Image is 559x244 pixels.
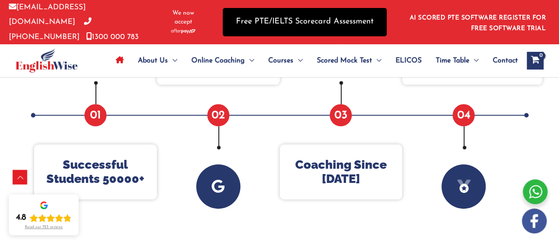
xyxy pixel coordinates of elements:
[43,158,148,186] p: Successful Students 50000+
[395,45,422,76] span: ELICOS
[289,158,394,186] p: Coaching Since [DATE]
[436,45,469,76] span: Time Table
[404,8,550,36] aside: Header Widget 1
[9,4,86,26] a: [EMAIL_ADDRESS][DOMAIN_NAME]
[191,45,245,76] span: Online Coaching
[86,33,139,41] a: 1300 000 783
[245,45,254,76] span: Menu Toggle
[310,45,388,76] a: Scored Mock TestMenu Toggle
[166,9,201,27] span: We now accept
[168,45,177,76] span: Menu Toggle
[429,45,486,76] a: Time TableMenu Toggle
[138,45,168,76] span: About Us
[527,52,544,70] a: View Shopping Cart, empty
[486,45,518,76] a: Contact
[469,45,479,76] span: Menu Toggle
[184,45,261,76] a: Online CoachingMenu Toggle
[16,213,26,223] div: 4.8
[25,225,63,230] div: Read our 723 reviews
[171,29,195,34] img: Afterpay-Logo
[131,45,184,76] a: About UsMenu Toggle
[207,104,229,126] span: 02
[109,45,518,76] nav: Site Navigation: Main Menu
[261,45,310,76] a: CoursesMenu Toggle
[9,18,91,40] a: [PHONE_NUMBER]
[453,104,475,126] span: 04
[84,104,106,126] span: 01
[388,45,429,76] a: ELICOS
[522,209,547,233] img: white-facebook.png
[293,45,303,76] span: Menu Toggle
[372,45,381,76] span: Menu Toggle
[330,104,352,126] span: 03
[410,15,546,32] a: AI SCORED PTE SOFTWARE REGISTER FOR FREE SOFTWARE TRIAL
[317,45,372,76] span: Scored Mock Test
[493,45,518,76] span: Contact
[15,48,78,73] img: cropped-ew-logo
[268,45,293,76] span: Courses
[16,213,72,223] div: Rating: 4.8 out of 5
[223,8,387,36] a: Free PTE/IELTS Scorecard Assessment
